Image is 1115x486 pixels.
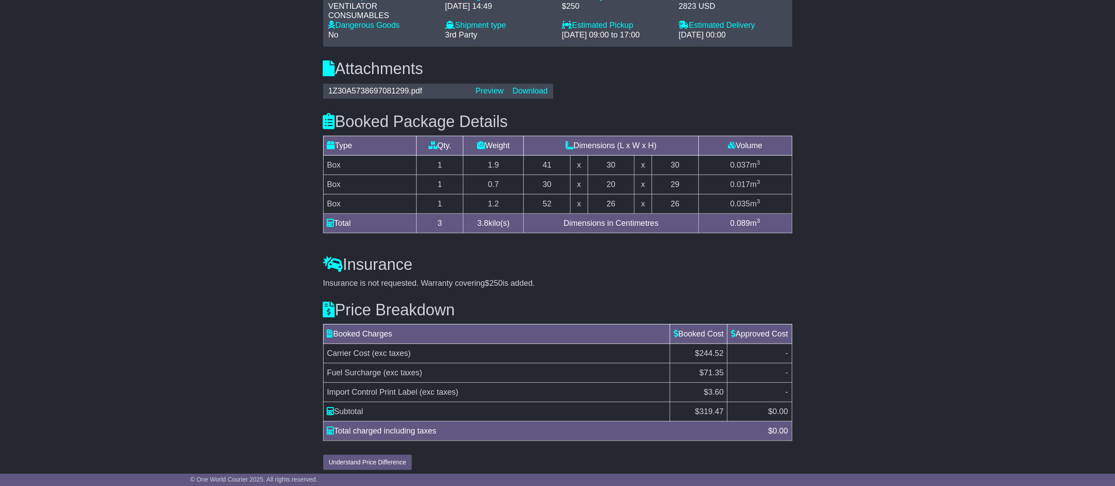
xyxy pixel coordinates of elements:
[730,161,750,169] span: 0.037
[786,349,788,358] span: -
[634,156,652,175] td: x
[417,156,463,175] td: 1
[562,2,670,11] div: $250
[327,349,370,358] span: Carrier Cost
[417,136,463,156] td: Qty.
[524,136,698,156] td: Dimensions (L x W x H)
[634,194,652,214] td: x
[588,175,634,194] td: 20
[634,175,652,194] td: x
[477,219,489,228] span: 3.8
[588,156,634,175] td: 30
[698,194,792,214] td: m
[328,30,339,39] span: No
[512,86,548,95] a: Download
[323,402,670,421] td: Subtotal
[698,156,792,175] td: m
[524,194,571,214] td: 52
[698,136,792,156] td: Volume
[475,86,503,95] a: Preview
[445,30,477,39] span: 3rd Party
[571,156,588,175] td: x
[699,407,723,416] span: 319.47
[327,388,418,396] span: Import Control Print Label
[786,388,788,396] span: -
[372,349,411,358] span: (exc taxes)
[772,426,788,435] span: 0.00
[786,368,788,377] span: -
[764,425,792,437] div: $
[327,368,381,377] span: Fuel Surcharge
[698,175,792,194] td: m
[679,2,787,11] div: 2823 USD
[323,279,792,288] div: Insurance is not requested. Warranty covering is added.
[323,175,417,194] td: Box
[730,219,750,228] span: 0.089
[323,455,412,470] button: Understand Price Difference
[652,194,698,214] td: 26
[524,156,571,175] td: 41
[463,214,524,233] td: kilo(s)
[562,21,670,30] div: Estimated Pickup
[323,136,417,156] td: Type
[670,324,727,344] td: Booked Cost
[571,194,588,214] td: x
[727,402,792,421] td: $
[323,113,792,131] h3: Booked Package Details
[757,179,760,185] sup: 3
[417,214,463,233] td: 3
[571,175,588,194] td: x
[727,324,792,344] td: Approved Cost
[323,194,417,214] td: Box
[323,324,670,344] td: Booked Charges
[730,180,750,189] span: 0.017
[679,30,787,40] div: [DATE] 00:00
[417,175,463,194] td: 1
[757,217,760,224] sup: 3
[463,136,524,156] td: Weight
[324,86,471,96] div: 1Z30A5738697081299.pdf
[588,194,634,214] td: 26
[323,256,792,273] h3: Insurance
[323,156,417,175] td: Box
[463,194,524,214] td: 1.2
[445,21,553,30] div: Shipment type
[652,175,698,194] td: 29
[384,368,422,377] span: (exc taxes)
[562,30,670,40] div: [DATE] 09:00 to 17:00
[695,349,723,358] span: $244.52
[670,402,727,421] td: $
[704,388,723,396] span: $3.60
[730,199,750,208] span: 0.035
[679,21,787,30] div: Estimated Delivery
[323,214,417,233] td: Total
[698,214,792,233] td: m
[757,198,760,205] sup: 3
[463,156,524,175] td: 1.9
[772,407,788,416] span: 0.00
[420,388,459,396] span: (exc taxes)
[524,175,571,194] td: 30
[328,21,436,30] div: Dangerous Goods
[323,425,764,437] div: Total charged including taxes
[190,476,318,483] span: © One World Courier 2025. All rights reserved.
[323,60,792,78] h3: Attachments
[757,159,760,166] sup: 3
[445,2,553,11] div: [DATE] 14:49
[463,175,524,194] td: 0.7
[328,2,436,21] div: VENTILATOR CONSUMABLES
[524,214,698,233] td: Dimensions in Centimetres
[699,368,723,377] span: $71.35
[323,301,792,319] h3: Price Breakdown
[485,279,503,288] span: $250
[417,194,463,214] td: 1
[652,156,698,175] td: 30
